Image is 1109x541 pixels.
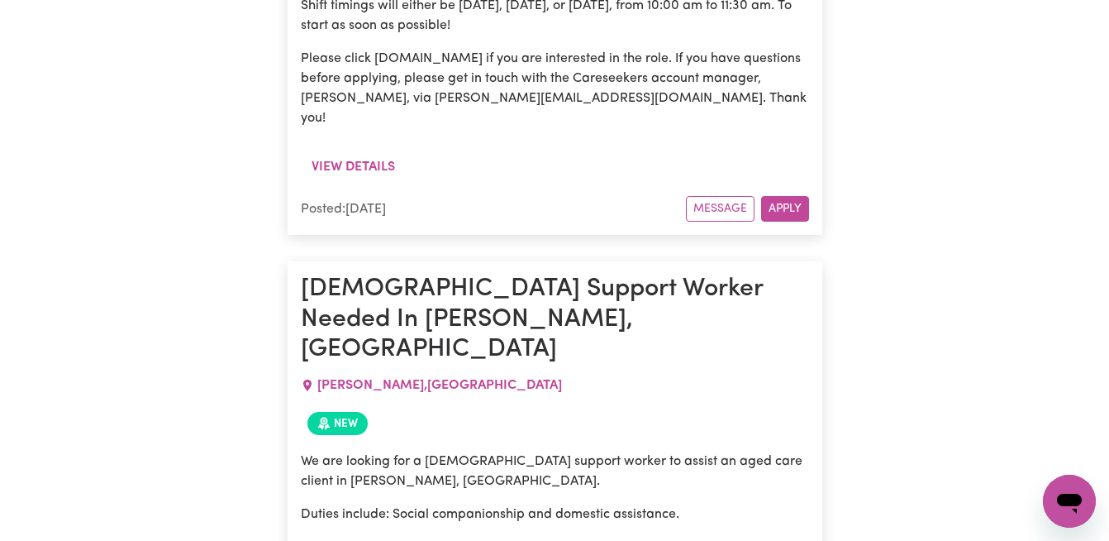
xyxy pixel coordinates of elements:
p: Please click [DOMAIN_NAME] if you are interested in the role. If you have questions before applyi... [301,49,809,128]
div: Posted: [DATE] [301,199,686,219]
p: Duties include: Social companionship and domestic assistance. [301,505,809,524]
span: [PERSON_NAME] , [GEOGRAPHIC_DATA] [317,379,562,392]
button: View details [301,151,406,183]
iframe: Button to launch messaging window, conversation in progress [1043,475,1096,528]
button: Message [686,196,754,222]
span: Job posted within the last 30 days [307,412,368,435]
p: We are looking for a [DEMOGRAPHIC_DATA] support worker to assist an aged care client in [PERSON_N... [301,452,809,491]
button: Apply for this job [761,196,809,222]
h1: [DEMOGRAPHIC_DATA] Support Worker Needed In [PERSON_NAME], [GEOGRAPHIC_DATA] [301,275,809,365]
